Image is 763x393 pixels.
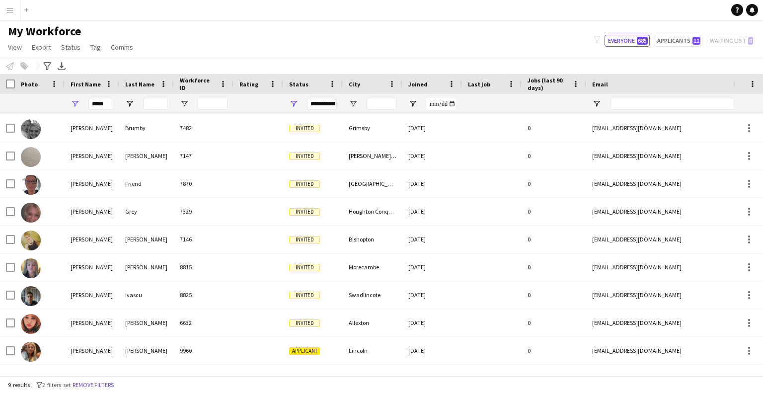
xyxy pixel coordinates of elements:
[289,347,320,355] span: Applicant
[61,43,80,52] span: Status
[408,80,428,88] span: Joined
[8,24,81,39] span: My Workforce
[522,170,586,197] div: 0
[174,226,233,253] div: 7146
[343,337,402,364] div: Lincoln
[522,226,586,253] div: 0
[71,380,116,391] button: Remove filters
[32,43,51,52] span: Export
[402,309,462,336] div: [DATE]
[174,114,233,142] div: 7482
[174,253,233,281] div: 8815
[402,281,462,309] div: [DATE]
[289,264,320,271] span: Invited
[119,170,174,197] div: Friend
[592,80,608,88] span: Email
[522,309,586,336] div: 0
[402,142,462,169] div: [DATE]
[174,281,233,309] div: 8825
[21,286,41,306] img: Nicolae vlad Ivascu
[343,253,402,281] div: Morecambe
[367,98,396,110] input: City Filter Input
[119,114,174,142] div: Brumby
[198,98,228,110] input: Workforce ID Filter Input
[343,309,402,336] div: Allexton
[402,198,462,225] div: [DATE]
[522,142,586,169] div: 0
[402,170,462,197] div: [DATE]
[57,41,84,54] a: Status
[21,175,41,195] img: Nicola Friend
[65,253,119,281] div: [PERSON_NAME]
[65,198,119,225] div: [PERSON_NAME]
[65,170,119,197] div: [PERSON_NAME]
[468,80,490,88] span: Last job
[426,98,456,110] input: Joined Filter Input
[174,170,233,197] div: 7870
[349,80,360,88] span: City
[21,119,41,139] img: Nicola Brumby
[522,198,586,225] div: 0
[522,281,586,309] div: 0
[528,77,568,91] span: Jobs (last 90 days)
[343,170,402,197] div: [GEOGRAPHIC_DATA]
[65,309,119,336] div: [PERSON_NAME]
[402,226,462,253] div: [DATE]
[605,35,650,47] button: Everyone685
[174,142,233,169] div: 7147
[174,337,233,364] div: 9960
[349,99,358,108] button: Open Filter Menu
[289,125,320,132] span: Invited
[119,226,174,253] div: [PERSON_NAME]
[8,43,22,52] span: View
[21,203,41,223] img: Nicola Grey
[692,37,700,45] span: 11
[86,41,105,54] a: Tag
[21,80,38,88] span: Photo
[289,99,298,108] button: Open Filter Menu
[343,226,402,253] div: Bishopton
[522,337,586,364] div: 0
[65,142,119,169] div: [PERSON_NAME]
[119,337,174,364] div: [PERSON_NAME]
[343,114,402,142] div: Grimsby
[402,253,462,281] div: [DATE]
[125,80,154,88] span: Last Name
[65,281,119,309] div: [PERSON_NAME]
[111,43,133,52] span: Comms
[119,309,174,336] div: [PERSON_NAME]
[522,114,586,142] div: 0
[289,180,320,188] span: Invited
[408,99,417,108] button: Open Filter Menu
[56,60,68,72] app-action-btn: Export XLSX
[522,253,586,281] div: 0
[4,41,26,54] a: View
[289,208,320,216] span: Invited
[90,43,101,52] span: Tag
[289,153,320,160] span: Invited
[65,337,119,364] div: [PERSON_NAME]
[41,60,53,72] app-action-btn: Advanced filters
[143,98,168,110] input: Last Name Filter Input
[21,314,41,334] img: Nicole Macfarlane
[289,80,308,88] span: Status
[107,41,137,54] a: Comms
[654,35,702,47] button: Applicants11
[65,226,119,253] div: [PERSON_NAME]
[21,342,41,362] img: Nicole walker
[88,98,113,110] input: First Name Filter Input
[343,281,402,309] div: Swadlincote
[592,99,601,108] button: Open Filter Menu
[180,77,216,91] span: Workforce ID
[289,236,320,243] span: Invited
[174,309,233,336] div: 6632
[28,41,55,54] a: Export
[289,319,320,327] span: Invited
[21,147,41,167] img: Nicola Caulton
[239,80,258,88] span: Rating
[21,258,41,278] img: Nicola Parkin
[125,99,134,108] button: Open Filter Menu
[42,381,71,389] span: 2 filters set
[637,37,648,45] span: 685
[119,253,174,281] div: [PERSON_NAME]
